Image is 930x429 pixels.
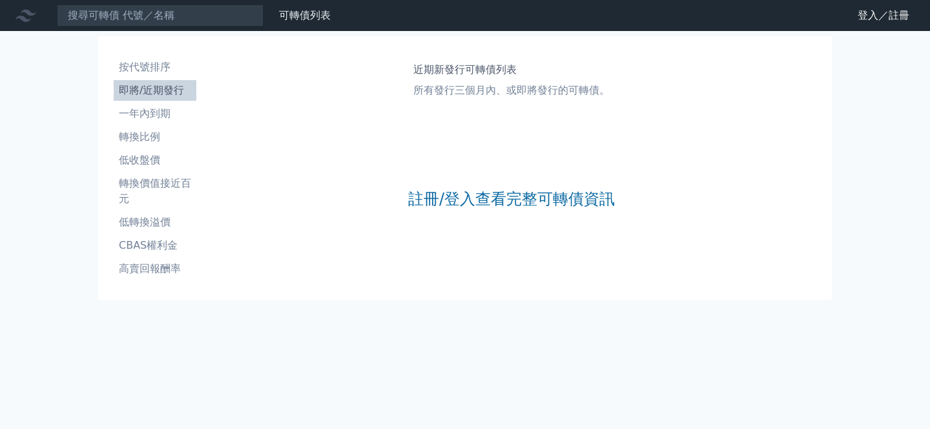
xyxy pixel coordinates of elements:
li: 高賣回報酬率 [114,261,196,277]
a: 即將/近期發行 [114,80,196,101]
h1: 近期新發行可轉債列表 [413,62,610,78]
a: 一年內到期 [114,103,196,124]
a: CBAS權利金 [114,235,196,256]
li: 即將/近期發行 [114,83,196,98]
a: 登入／註冊 [847,5,920,26]
p: 所有發行三個月內、或即將發行的可轉債。 [413,83,610,98]
a: 轉換價值接近百元 [114,173,196,209]
li: 轉換比例 [114,129,196,145]
li: 按代號排序 [114,59,196,75]
a: 高賣回報酬率 [114,258,196,279]
a: 按代號排序 [114,57,196,78]
a: 可轉債列表 [279,9,331,21]
input: 搜尋可轉債 代號／名稱 [57,5,263,26]
a: 低轉換溢價 [114,212,196,233]
a: 註冊/登入查看完整可轉債資訊 [408,189,615,209]
li: 轉換價值接近百元 [114,176,196,207]
a: 轉換比例 [114,127,196,147]
li: 低收盤價 [114,152,196,168]
li: CBAS權利金 [114,238,196,253]
li: 低轉換溢價 [114,214,196,230]
li: 一年內到期 [114,106,196,121]
a: 低收盤價 [114,150,196,171]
